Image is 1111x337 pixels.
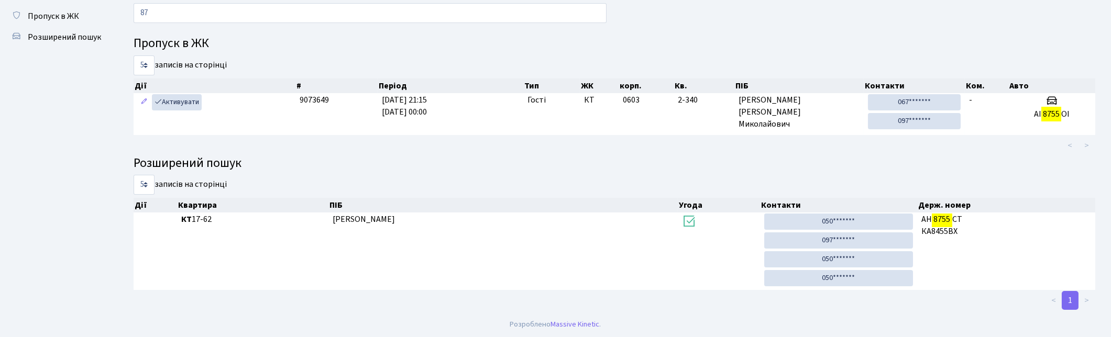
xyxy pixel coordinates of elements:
select: записів на сторінці [134,175,155,195]
h4: Розширений пошук [134,156,1095,171]
a: Massive Kinetic [551,319,600,330]
a: 1 [1062,291,1079,310]
th: Дії [134,78,295,93]
span: 2-340 [678,94,730,106]
select: записів на сторінці [134,55,155,75]
mark: 8755 [932,212,952,227]
span: КТ [584,94,614,106]
th: # [295,78,378,93]
a: Пропуск в ЖК [5,6,110,27]
mark: 8755 [1041,107,1061,121]
b: КТ [181,214,192,225]
th: ПІБ [328,198,678,212]
span: [PERSON_NAME] [333,214,395,225]
span: - [969,94,972,106]
th: Кв. [674,78,734,93]
th: Авто [1008,78,1095,93]
span: 17-62 [181,214,324,226]
label: записів на сторінці [134,175,227,195]
th: Контакти [864,78,965,93]
input: Пошук [134,3,607,23]
span: 9073649 [300,94,329,106]
span: Гості [527,94,546,106]
h5: АІ ОІ [1013,109,1091,119]
a: Редагувати [138,94,150,110]
th: Контакти [760,198,918,212]
th: Квартира [177,198,328,212]
h4: Пропуск в ЖК [134,36,1095,51]
span: [PERSON_NAME] [PERSON_NAME] Миколайович [739,94,860,130]
th: Угода [678,198,760,212]
th: Період [378,78,523,93]
th: ЖК [580,78,619,93]
span: 0603 [623,94,640,106]
th: Дії [134,198,177,212]
a: Розширений пошук [5,27,110,48]
a: Активувати [152,94,202,110]
th: Держ. номер [917,198,1095,212]
span: Розширений пошук [28,31,101,43]
div: Розроблено . [510,319,601,330]
th: Ком. [965,78,1008,93]
th: ПІБ [734,78,864,93]
span: Пропуск в ЖК [28,10,79,22]
th: Тип [523,78,580,93]
th: корп. [619,78,674,93]
span: [DATE] 21:15 [DATE] 00:00 [382,94,427,118]
label: записів на сторінці [134,55,227,75]
span: AH CT КА8455ВХ [921,214,1091,238]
